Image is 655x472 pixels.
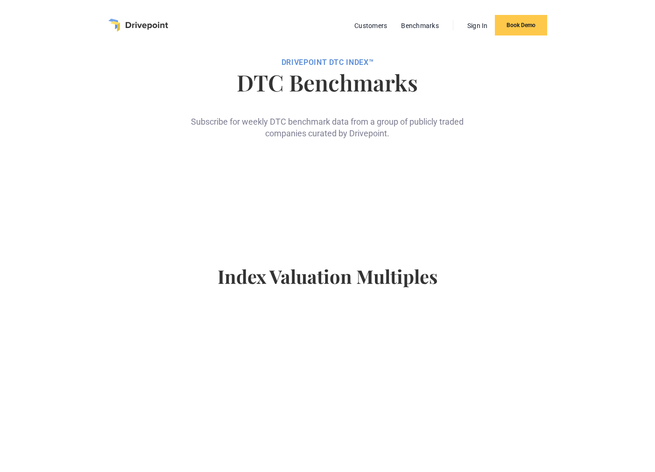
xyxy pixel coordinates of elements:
[80,265,574,303] h4: Index Valuation Multiples
[350,20,392,32] a: Customers
[202,154,453,227] iframe: Form 0
[495,15,547,35] a: Book Demo
[396,20,444,32] a: Benchmarks
[80,58,574,67] div: DRIVEPOiNT DTC Index™
[187,101,467,139] div: Subscribe for weekly DTC benchmark data from a group of publicly traded companies curated by Driv...
[108,19,168,32] a: home
[80,71,574,93] h1: DTC Benchmarks
[463,20,493,32] a: Sign In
